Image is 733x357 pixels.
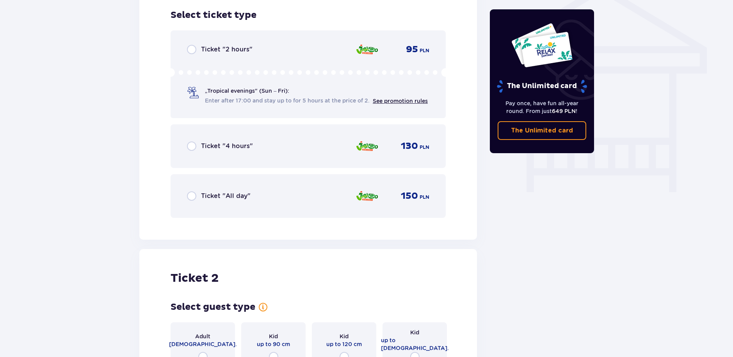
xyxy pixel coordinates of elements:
p: Ticket "2 hours" [201,45,253,54]
a: See promotion rules [373,98,428,104]
p: Pay once, have fun all-year round. From just ! [498,99,587,115]
p: 130 [401,140,418,152]
p: Kid [269,332,278,340]
p: PLN [420,144,429,151]
img: zone logo [356,41,379,58]
p: „Tropical evenings" (Sun – Fri): [205,87,289,95]
p: The Unlimited card [511,126,573,135]
p: Adult [195,332,210,340]
p: Kid [340,332,349,340]
p: Select ticket type [171,9,256,21]
p: [DEMOGRAPHIC_DATA]. [169,340,237,348]
p: Ticket "4 hours" [201,142,253,150]
p: Ticket "All day" [201,192,251,200]
p: up to [DEMOGRAPHIC_DATA]. [381,336,449,352]
span: 649 PLN [552,108,576,114]
p: Select guest type [171,301,255,313]
p: 150 [401,190,418,202]
p: 95 [406,44,418,55]
img: zone logo [356,138,379,154]
a: The Unlimited card [498,121,587,140]
p: up to 90 cm [257,340,290,348]
p: PLN [420,47,429,54]
p: Ticket 2 [171,271,219,286]
p: The Unlimited card [496,80,588,93]
span: Enter after 17:00 and stay up to for 5 hours at the price of 2. [205,97,370,104]
img: zone logo [356,188,379,204]
p: PLN [420,194,429,201]
p: up to 120 cm [326,340,362,348]
p: Kid [410,329,419,336]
